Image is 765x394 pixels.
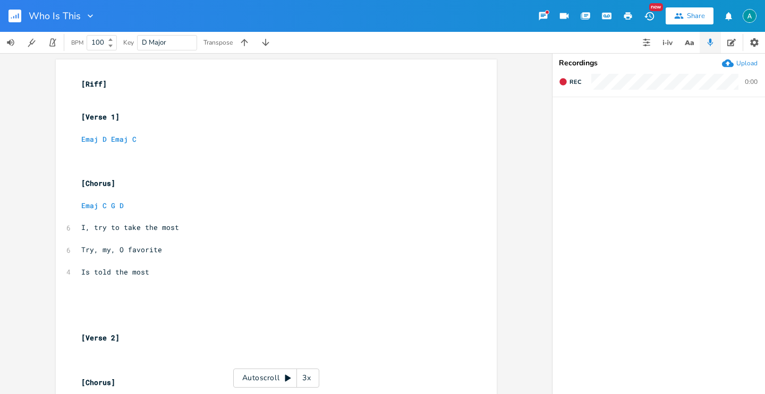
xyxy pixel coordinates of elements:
[81,267,149,277] span: Is told the most
[233,369,319,388] div: Autoscroll
[142,38,166,47] span: D Major
[81,378,115,387] span: [Chorus]
[81,112,120,122] span: [Verse 1]
[111,134,128,144] span: Emaj
[569,78,581,86] span: Rec
[132,134,137,144] span: C
[81,222,179,232] span: I, try to take the most
[297,369,316,388] div: 3x
[103,134,107,144] span: D
[649,3,663,11] div: New
[81,134,98,144] span: Emaj
[81,201,98,210] span: Emaj
[736,59,758,67] div: Upload
[745,79,758,85] div: 0:00
[29,11,81,21] span: Who Is This
[743,9,756,23] img: Alex
[555,73,585,90] button: Rec
[71,40,83,46] div: BPM
[120,201,124,210] span: D
[722,57,758,69] button: Upload
[666,7,713,24] button: Share
[81,333,120,342] span: [Verse 2]
[81,79,107,89] span: [Riff]
[203,39,233,46] div: Transpose
[81,178,115,188] span: [Chorus]
[123,39,134,46] div: Key
[103,201,107,210] span: C
[559,59,759,67] div: Recordings
[111,201,115,210] span: G
[687,11,705,21] div: Share
[81,245,162,254] span: Try, my, O favorite
[639,6,660,25] button: New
